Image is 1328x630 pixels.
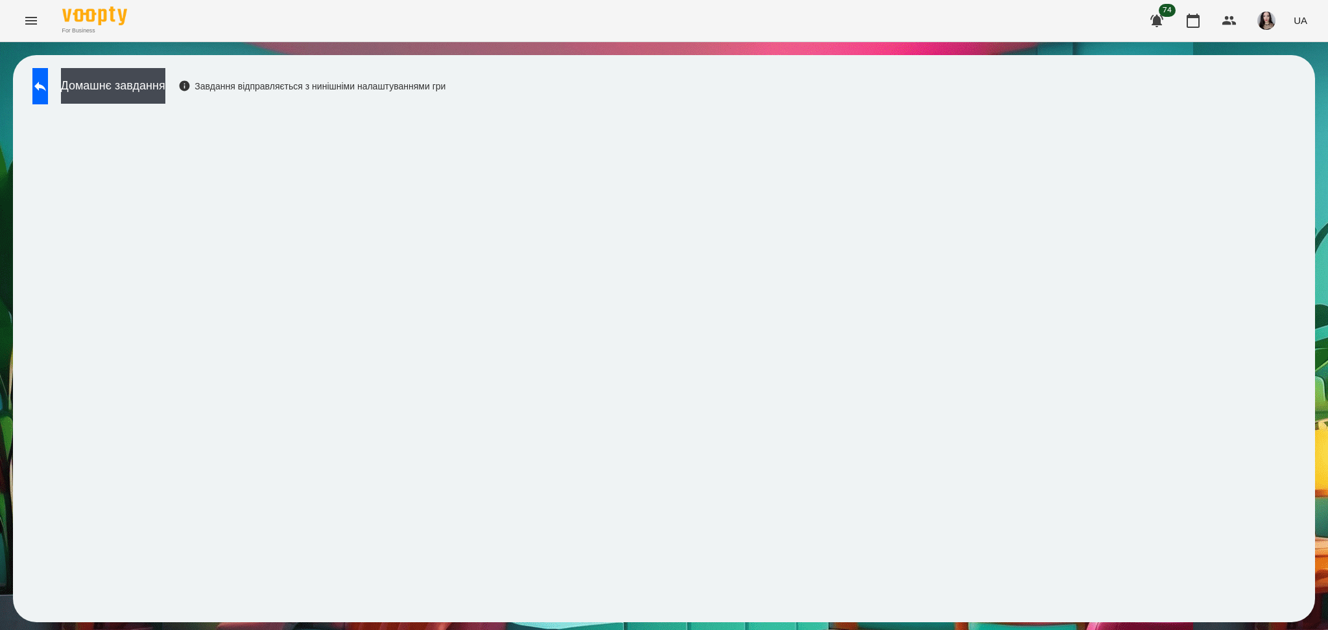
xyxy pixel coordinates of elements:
button: Menu [16,5,47,36]
img: Voopty Logo [62,6,127,25]
button: UA [1288,8,1312,32]
div: Завдання відправляється з нинішніми налаштуваннями гри [178,80,446,93]
span: 74 [1159,4,1176,17]
button: Домашнє завдання [61,68,165,104]
img: 23d2127efeede578f11da5c146792859.jpg [1257,12,1275,30]
span: For Business [62,27,127,35]
span: UA [1294,14,1307,27]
